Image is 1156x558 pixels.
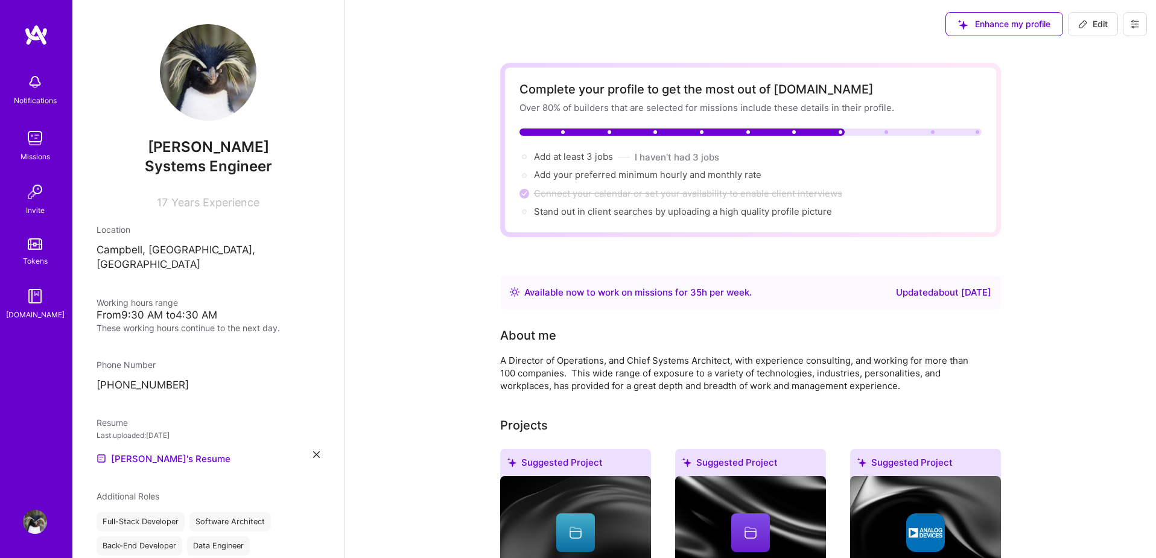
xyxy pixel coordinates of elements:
[97,491,159,501] span: Additional Roles
[97,297,178,308] span: Working hours range
[160,24,256,121] img: User Avatar
[157,196,168,209] span: 17
[534,205,832,218] div: Stand out in client searches by uploading a high quality profile picture
[26,204,45,217] div: Invite
[313,451,320,458] i: icon Close
[97,417,128,428] span: Resume
[97,223,320,236] div: Location
[906,513,945,552] img: Company logo
[507,458,516,467] i: icon SuggestedTeams
[97,536,182,556] div: Back-End Developer
[524,285,752,300] div: Available now to work on missions for h per week .
[534,151,613,162] span: Add at least 3 jobs
[97,378,320,393] p: [PHONE_NUMBER]
[534,169,761,180] span: Add your preferred minimum hourly and monthly rate
[1078,18,1108,30] span: Edit
[97,360,156,370] span: Phone Number
[97,243,320,272] p: Campbell, [GEOGRAPHIC_DATA], [GEOGRAPHIC_DATA]
[1068,12,1118,36] button: Edit
[23,70,47,94] img: bell
[189,512,271,531] div: Software Architect
[500,449,651,481] div: Suggested Project
[23,284,47,308] img: guide book
[28,238,42,250] img: tokens
[519,82,982,97] div: Complete your profile to get the most out of [DOMAIN_NAME]
[500,326,556,344] div: About me
[850,449,1001,481] div: Suggested Project
[23,126,47,150] img: teamwork
[14,94,57,107] div: Notifications
[896,285,991,300] div: Updated about [DATE]
[682,458,691,467] i: icon SuggestedTeams
[675,449,826,481] div: Suggested Project
[24,24,48,46] img: logo
[187,536,250,556] div: Data Engineer
[97,322,320,334] div: These working hours continue to the next day.
[857,458,866,467] i: icon SuggestedTeams
[20,510,50,534] a: User Avatar
[171,196,259,209] span: Years Experience
[23,180,47,204] img: Invite
[97,309,320,322] div: From 9:30 AM to 4:30 AM
[97,451,230,466] a: [PERSON_NAME]'s Resume
[145,157,272,175] span: Systems Engineer
[690,287,702,298] span: 35
[519,101,982,114] div: Over 80% of builders that are selected for missions include these details in their profile.
[21,150,50,163] div: Missions
[635,151,719,163] button: I haven't had 3 jobs
[6,308,65,321] div: [DOMAIN_NAME]
[97,512,185,531] div: Full-Stack Developer
[23,255,48,267] div: Tokens
[510,287,519,297] img: Availability
[97,429,320,442] div: Last uploaded: [DATE]
[500,354,983,392] div: A Director of Operations, and Chief Systems Architect, with experience consulting, and working fo...
[23,510,47,534] img: User Avatar
[97,454,106,463] img: Resume
[500,416,548,434] div: Projects
[97,138,320,156] span: [PERSON_NAME]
